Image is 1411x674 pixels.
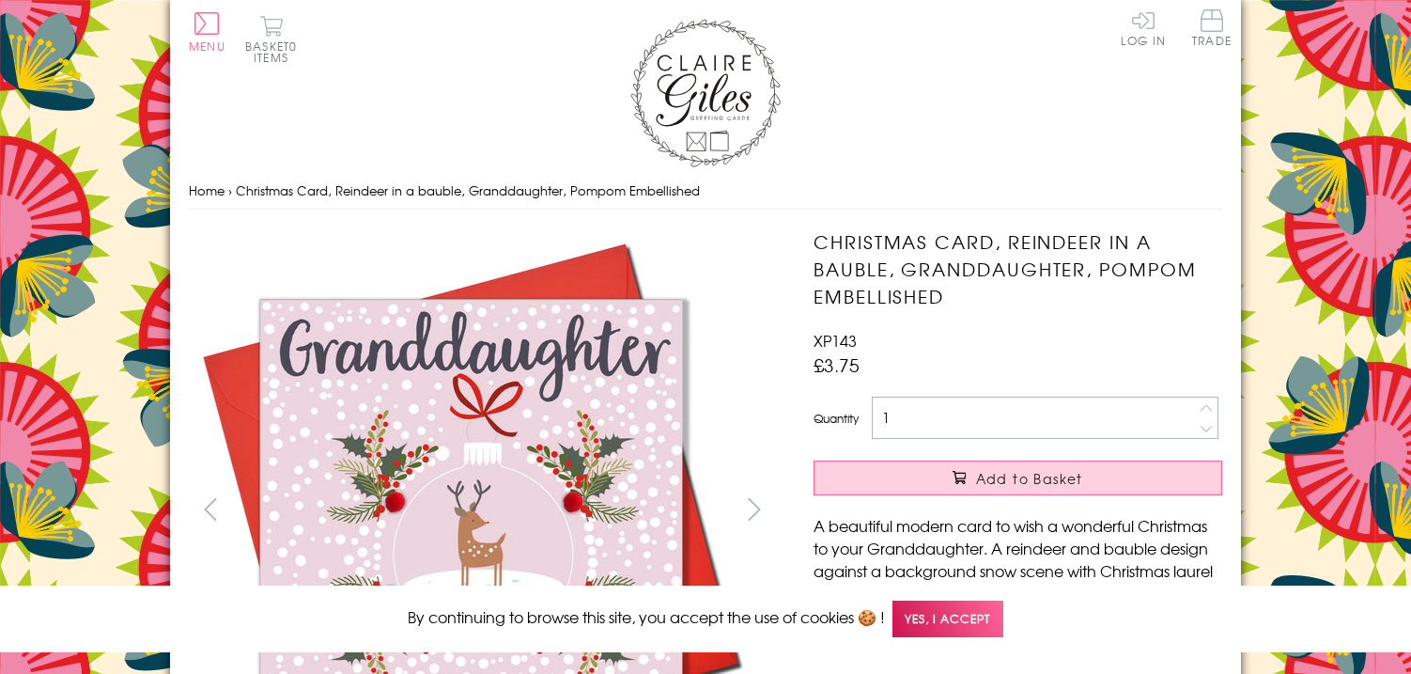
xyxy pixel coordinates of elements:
button: Add to Basket [814,461,1222,495]
button: prev [189,488,231,530]
a: Trade [1192,9,1232,50]
span: Trade [1192,9,1232,46]
span: 0 items [254,38,297,66]
label: Quantity [814,410,859,427]
span: £3.75 [814,352,860,378]
button: next [734,488,776,530]
nav: breadcrumbs [189,172,1222,211]
span: › [228,181,232,199]
span: Yes, I accept [892,601,1003,637]
h1: Christmas Card, Reindeer in a bauble, Granddaughter, Pompom Embellished [814,228,1222,309]
button: Menu [189,12,225,52]
span: Menu [189,38,225,55]
a: Home [189,181,225,199]
a: Log In [1121,9,1166,46]
span: Add to Basket [976,469,1083,488]
button: Basket0 items [245,15,297,63]
span: Christmas Card, Reindeer in a bauble, Granddaughter, Pompom Embellished [236,181,700,199]
p: A beautiful modern card to wish a wonderful Christmas to your Granddaughter. A reindeer and baubl... [814,514,1222,650]
img: Claire Giles Greetings Cards [630,19,781,167]
span: XP143 [814,329,857,352]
